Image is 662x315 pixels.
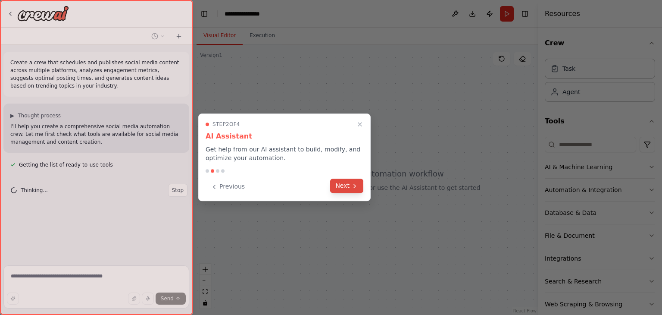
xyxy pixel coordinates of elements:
button: Previous [206,180,250,194]
h3: AI Assistant [206,131,363,142]
p: Get help from our AI assistant to build, modify, and optimize your automation. [206,145,363,162]
button: Hide left sidebar [198,8,210,20]
button: Next [330,179,363,193]
button: Close walkthrough [355,119,365,129]
span: Step 2 of 4 [212,121,240,128]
